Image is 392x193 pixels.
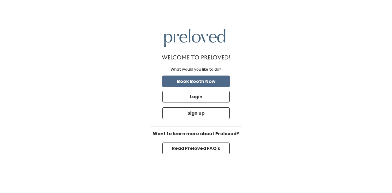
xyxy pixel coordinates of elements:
div: What would you like to do? [171,67,221,72]
button: Read Preloved FAQ's [162,143,230,154]
img: preloved logo [164,29,225,47]
h6: Want to learn more about Preloved? [150,132,242,136]
button: Book Booth Now [162,76,230,87]
h1: Welcome to Preloved! [162,54,231,61]
a: Login [161,90,231,104]
a: Sign up [161,106,231,120]
button: Login [162,91,230,102]
button: Sign up [162,107,230,119]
